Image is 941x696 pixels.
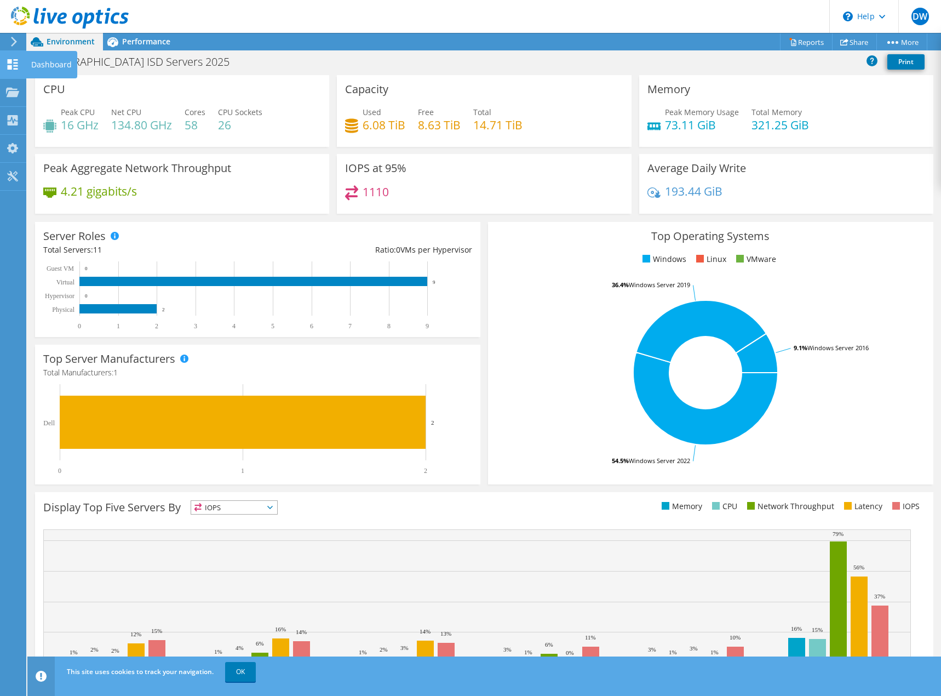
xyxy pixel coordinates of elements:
[612,281,629,289] tspan: 36.4%
[659,500,702,512] li: Memory
[296,629,307,635] text: 14%
[117,322,120,330] text: 1
[841,500,882,512] li: Latency
[890,500,920,512] li: IOPS
[853,564,864,571] text: 56%
[185,119,205,131] h4: 58
[887,54,925,70] a: Print
[191,501,277,514] span: IOPS
[70,649,78,655] text: 1%
[418,107,434,117] span: Free
[440,630,451,637] text: 13%
[420,628,431,635] text: 14%
[709,500,737,512] li: CPU
[185,107,205,117] span: Cores
[162,307,165,312] text: 2
[43,367,472,379] h4: Total Manufacturers:
[751,119,809,131] h4: 321.25 GiB
[67,667,214,676] span: This site uses cookies to track your navigation.
[585,634,596,641] text: 11%
[58,467,61,475] text: 0
[214,648,222,655] text: 1%
[256,640,264,647] text: 6%
[56,278,75,286] text: Virtual
[52,306,74,313] text: Physical
[545,641,553,648] text: 6%
[111,647,119,654] text: 2%
[93,244,102,255] span: 11
[693,253,726,265] li: Linux
[90,646,99,653] text: 2%
[911,8,929,25] span: DW
[876,33,927,50] a: More
[418,119,461,131] h4: 8.63 TiB
[832,33,877,50] a: Share
[733,253,776,265] li: VMware
[155,322,158,330] text: 2
[496,230,925,242] h3: Top Operating Systems
[111,119,172,131] h4: 134.80 GHz
[843,12,853,21] svg: \n
[218,119,262,131] h4: 26
[218,107,262,117] span: CPU Sockets
[43,353,175,365] h3: Top Server Manufacturers
[647,83,690,95] h3: Memory
[26,51,77,78] div: Dashboard
[194,322,197,330] text: 3
[359,649,367,655] text: 1%
[275,626,286,632] text: 16%
[730,634,741,641] text: 10%
[36,56,246,68] h1: [GEOGRAPHIC_DATA] ISD Servers 2025
[400,644,409,651] text: 3%
[647,162,746,174] h3: Average Daily Write
[396,244,400,255] span: 0
[874,593,885,600] text: 37%
[113,367,118,378] span: 1
[348,322,352,330] text: 7
[640,253,686,265] li: Windows
[503,646,512,653] text: 3%
[111,107,141,117] span: Net CPU
[387,322,391,330] text: 8
[85,266,88,271] text: 0
[43,230,106,242] h3: Server Roles
[710,649,719,655] text: 1%
[257,244,472,256] div: Ratio: VMs per Hypervisor
[151,627,162,634] text: 15%
[380,646,388,653] text: 2%
[61,107,95,117] span: Peak CPU
[629,457,690,465] tspan: Windows Server 2022
[426,322,429,330] text: 9
[791,625,802,632] text: 16%
[310,322,313,330] text: 6
[751,107,802,117] span: Total Memory
[744,500,834,512] li: Network Throughput
[363,119,405,131] h4: 6.08 TiB
[363,107,381,117] span: Used
[780,33,833,50] a: Reports
[473,119,523,131] h4: 14.71 TiB
[122,36,170,47] span: Performance
[566,649,574,656] text: 0%
[43,419,55,427] text: Dell
[473,107,491,117] span: Total
[669,649,677,655] text: 1%
[794,344,807,352] tspan: 9.1%
[61,119,99,131] h4: 16 GHz
[363,186,389,198] h4: 1110
[807,344,869,352] tspan: Windows Server 2016
[78,322,81,330] text: 0
[433,279,435,285] text: 9
[43,244,257,256] div: Total Servers:
[665,107,739,117] span: Peak Memory Usage
[241,467,244,475] text: 1
[43,162,231,174] h3: Peak Aggregate Network Throughput
[431,419,434,426] text: 2
[648,646,656,653] text: 3%
[61,185,137,197] h4: 4.21 gigabits/s
[690,645,698,652] text: 3%
[43,83,65,95] h3: CPU
[47,265,74,272] text: Guest VM
[665,185,722,197] h4: 193.44 GiB
[424,467,427,475] text: 2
